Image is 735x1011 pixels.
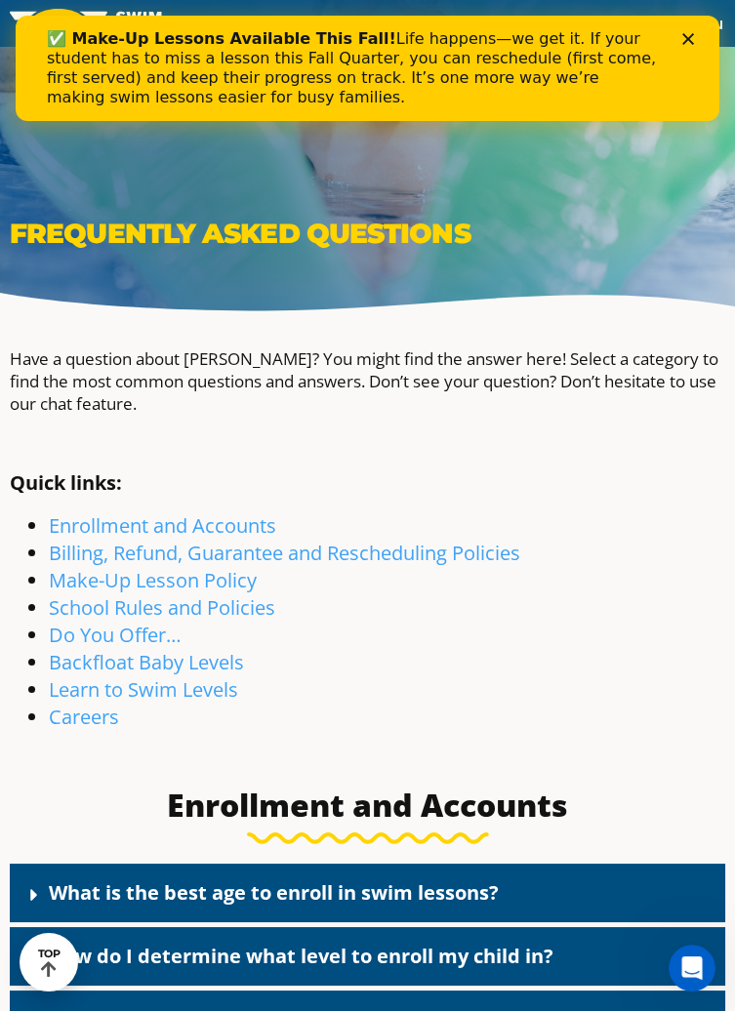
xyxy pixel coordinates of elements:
strong: Quick links: [10,469,122,496]
iframe: Intercom live chat [669,945,715,991]
a: Backfloat Baby Levels [49,649,244,675]
p: Have a question about [PERSON_NAME]? You might find the answer here! Select a category to find th... [10,347,725,415]
iframe: Intercom live chat banner [16,16,719,121]
h3: Enrollment and Accounts [10,786,725,825]
a: Do You Offer… [49,622,182,648]
img: FOSS Swim School Logo [10,9,177,39]
span: Menu [680,13,723,34]
a: Enrollment and Accounts [49,512,276,539]
a: What is the best age to enroll in swim lessons? [49,879,499,906]
div: TOP [38,948,61,978]
a: School Rules and Policies [49,594,275,621]
div: Close [667,18,686,29]
a: Billing, Refund, Guarantee and Rescheduling Policies [49,540,520,566]
button: Toggle navigation [669,9,735,38]
a: Make-Up Lesson Policy [49,567,257,593]
div: What is the best age to enroll in swim lessons? [10,864,725,922]
a: Learn to Swim Levels [49,676,238,703]
div: How do I determine what level to enroll my child in? [10,927,725,986]
p: Frequently Asked Questions [10,217,725,250]
a: How do I determine what level to enroll my child in? [49,943,553,969]
a: Careers [49,704,119,730]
